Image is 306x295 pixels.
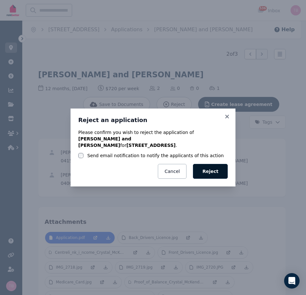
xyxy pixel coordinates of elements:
p: Please confirm you wish to reject the application of for . [78,129,228,148]
b: [PERSON_NAME] and [PERSON_NAME] [78,136,131,148]
div: Open Intercom Messenger [284,273,300,289]
button: Cancel [158,164,186,179]
button: Reject [193,164,228,179]
h3: Reject an application [78,116,228,124]
b: [STREET_ADDRESS] [126,143,176,148]
label: Send email notification to notify the applicants of this action [87,152,224,159]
